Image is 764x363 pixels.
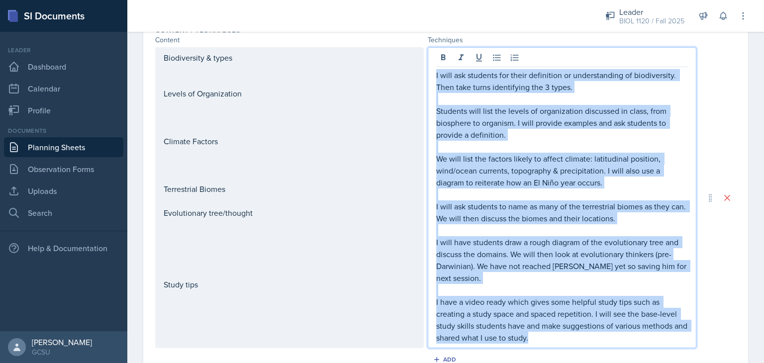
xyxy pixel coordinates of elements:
[164,52,415,64] p: Biodiversity & types
[4,159,123,179] a: Observation Forms
[32,337,92,347] div: [PERSON_NAME]
[436,153,688,188] p: We will list the factors likely to affect climate: latitudinal position, wind/ocean currents, top...
[436,296,688,344] p: I have a video ready which gives some helpful study tips such as creating a study space and space...
[619,16,684,26] div: BIOL 1120 / Fall 2025
[619,6,684,18] div: Leader
[4,100,123,120] a: Profile
[4,46,123,55] div: Leader
[4,203,123,223] a: Search
[4,57,123,77] a: Dashboard
[155,35,424,45] div: Content
[164,88,415,99] p: Levels of Organization
[436,69,688,93] p: I will ask students for their definition or understanding of biodiversity. Then take turns identi...
[4,126,123,135] div: Documents
[164,207,415,219] p: Evolutionary tree/thought
[32,347,92,357] div: GCSU
[4,238,123,258] div: Help & Documentation
[4,137,123,157] a: Planning Sheets
[164,183,415,195] p: Terrestrial Biomes
[436,236,688,284] p: I will have students draw a rough diagram of the evolutionary tree and discuss the domains. We wi...
[4,181,123,201] a: Uploads
[428,35,696,45] div: Techniques
[4,79,123,98] a: Calendar
[164,278,415,290] p: Study tips
[164,135,415,147] p: Climate Factors
[436,200,688,224] p: I will ask students to name as many of the terrestrial biomes as they can. We will then discuss t...
[436,105,688,141] p: Students will list the levels of organization discussed in class, from biosphere to organism. I w...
